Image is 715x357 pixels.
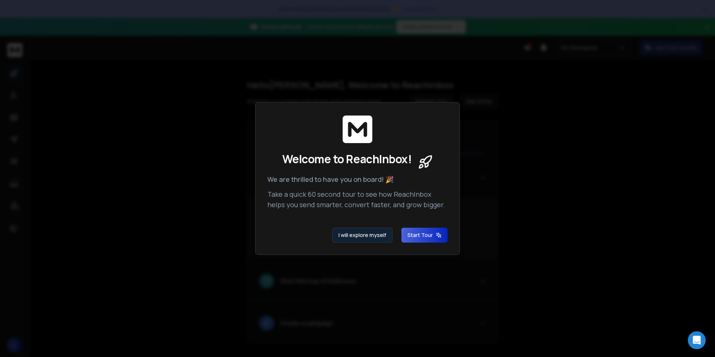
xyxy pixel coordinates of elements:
[267,174,448,184] p: We are thrilled to have you on board! 🎉
[332,228,393,243] button: I will explore myself
[688,331,706,349] div: Open Intercom Messenger
[267,189,448,210] p: Take a quick 60 second tour to see how ReachInbox helps you send smarter, convert faster, and gro...
[407,231,442,239] span: Start Tour
[401,228,448,243] button: Start Tour
[282,152,411,166] span: Welcome to ReachInbox!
